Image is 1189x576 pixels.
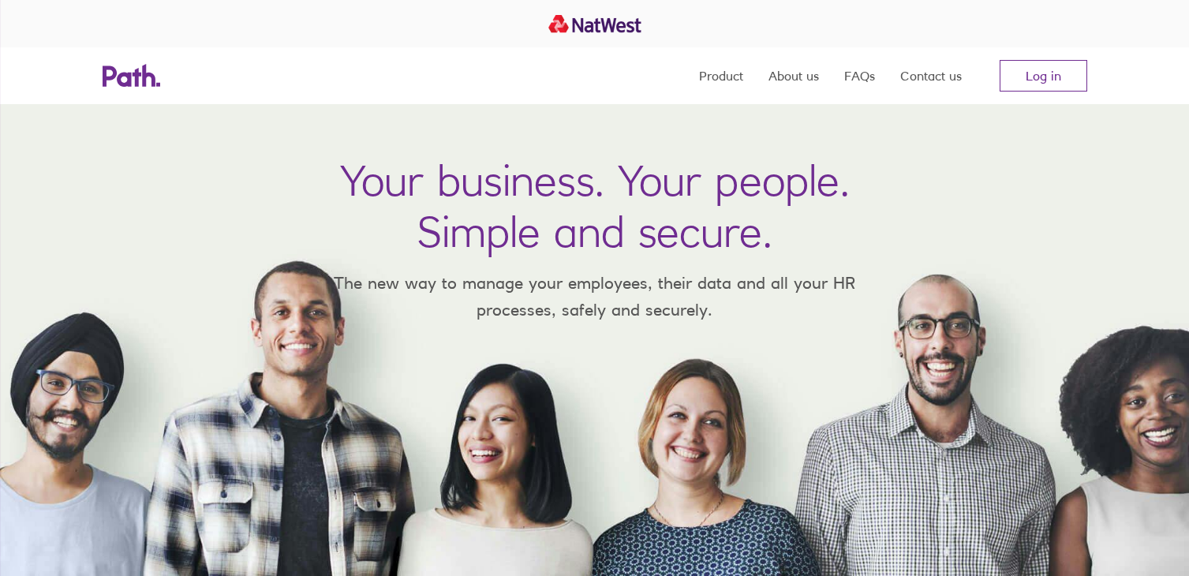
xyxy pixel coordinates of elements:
[311,270,879,323] p: The new way to manage your employees, their data and all your HR processes, safely and securely.
[340,155,850,257] h1: Your business. Your people. Simple and secure.
[768,47,819,104] a: About us
[900,47,962,104] a: Contact us
[1000,60,1087,92] a: Log in
[699,47,743,104] a: Product
[844,47,875,104] a: FAQs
